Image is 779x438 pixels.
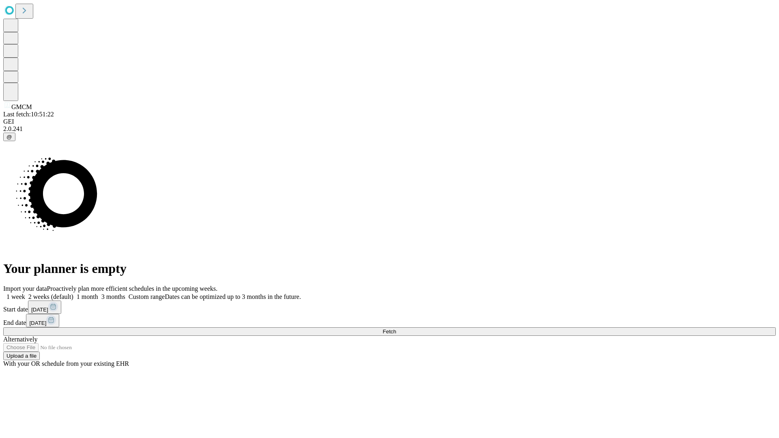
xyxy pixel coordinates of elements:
[77,293,98,300] span: 1 month
[165,293,301,300] span: Dates can be optimized up to 3 months in the future.
[3,111,54,118] span: Last fetch: 10:51:22
[3,336,37,343] span: Alternatively
[31,307,48,313] span: [DATE]
[11,103,32,110] span: GMCM
[6,293,25,300] span: 1 week
[383,328,396,335] span: Fetch
[3,133,15,141] button: @
[3,352,40,360] button: Upload a file
[47,285,217,292] span: Proactively plan more efficient schedules in the upcoming weeks.
[129,293,165,300] span: Custom range
[3,301,776,314] div: Start date
[3,261,776,276] h1: Your planner is empty
[3,360,129,367] span: With your OR schedule from your existing EHR
[26,314,59,327] button: [DATE]
[101,293,125,300] span: 3 months
[3,314,776,327] div: End date
[28,293,73,300] span: 2 weeks (default)
[29,320,46,326] span: [DATE]
[6,134,12,140] span: @
[3,125,776,133] div: 2.0.241
[3,327,776,336] button: Fetch
[3,118,776,125] div: GEI
[3,285,47,292] span: Import your data
[28,301,61,314] button: [DATE]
